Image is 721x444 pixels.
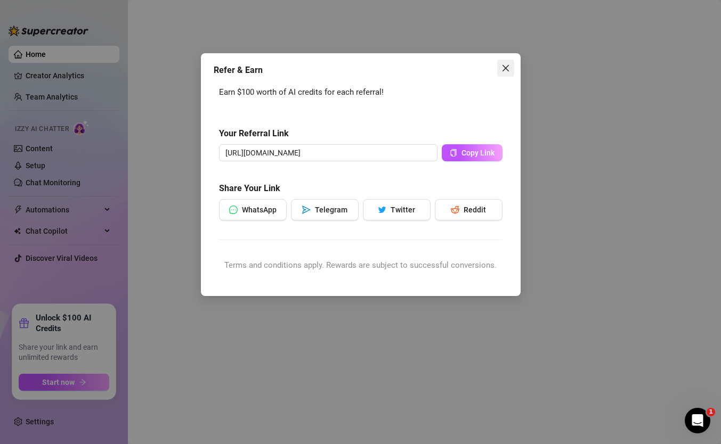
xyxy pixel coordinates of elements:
[442,144,503,161] button: Copy Link
[363,199,431,220] button: twitterTwitter
[501,64,510,72] span: close
[391,205,415,214] span: Twitter
[451,205,459,214] span: reddit
[461,149,495,157] span: Copy Link
[450,149,457,157] span: copy
[214,64,508,77] div: Refer & Earn
[219,127,503,140] h5: Your Referral Link
[219,259,503,272] div: Terms and conditions apply. Rewards are subject to successful conversions.
[302,205,311,214] span: send
[229,205,238,214] span: message
[497,60,514,77] button: Close
[219,86,503,99] div: Earn $100 worth of AI credits for each referral!
[464,205,486,214] span: Reddit
[219,182,503,195] h5: Share Your Link
[435,199,503,220] button: redditReddit
[685,408,710,433] iframe: Intercom live chat
[291,199,359,220] button: sendTelegram
[242,205,277,214] span: WhatsApp
[315,205,347,214] span: Telegram
[219,199,287,220] button: messageWhatsApp
[497,64,514,72] span: Close
[378,205,386,214] span: twitter
[707,408,715,416] span: 1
